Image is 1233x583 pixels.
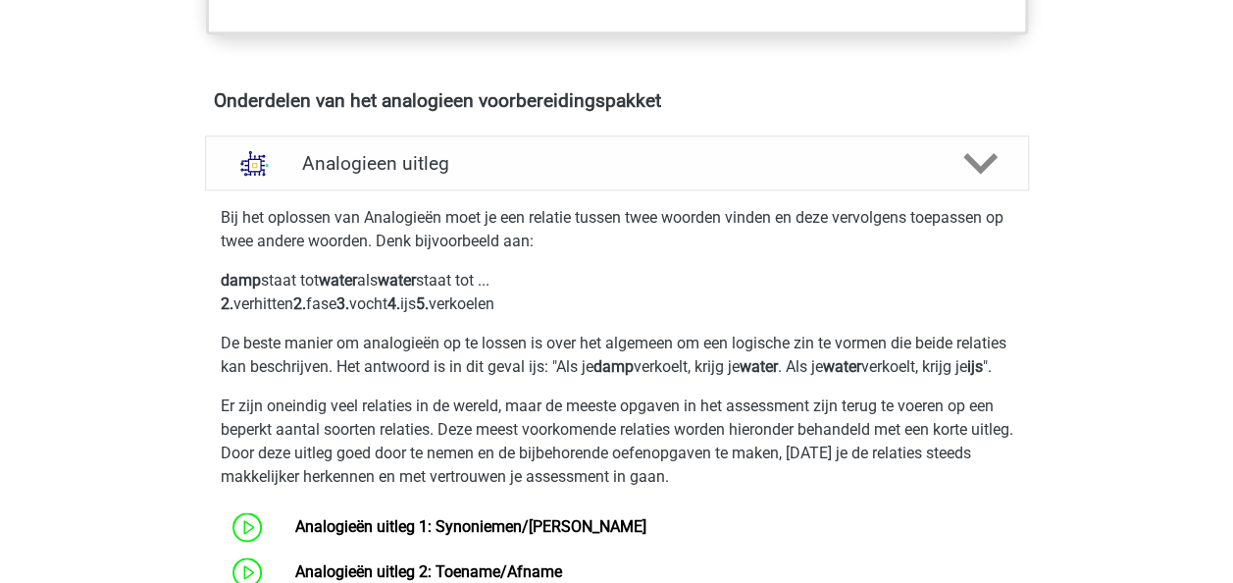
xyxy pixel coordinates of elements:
b: 4. [387,294,400,313]
p: Er zijn oneindig veel relaties in de wereld, maar de meeste opgaven in het assessment zijn terug ... [221,395,1013,489]
b: ijs [967,357,983,376]
b: damp [593,357,634,376]
b: 5. [416,294,429,313]
b: 2. [221,294,233,313]
b: 3. [336,294,349,313]
b: water [823,357,861,376]
b: damp [221,271,261,290]
b: 2. [293,294,306,313]
img: analogieen uitleg [230,138,280,188]
h4: Analogieen uitleg [302,152,932,175]
p: Bij het oplossen van Analogieën moet je een relatie tussen twee woorden vinden en deze vervolgens... [221,206,1013,253]
h4: Onderdelen van het analogieen voorbereidingspakket [214,89,1020,112]
p: staat tot als staat tot ... verhitten fase vocht ijs verkoelen [221,269,1013,316]
b: water [319,271,357,290]
b: water [740,357,778,376]
a: Analogieën uitleg 1: Synoniemen/[PERSON_NAME] [295,517,646,536]
a: Analogieën uitleg 2: Toename/Afname [295,562,562,581]
p: De beste manier om analogieën op te lossen is over het algemeen om een logische zin te vormen die... [221,332,1013,379]
b: water [378,271,416,290]
a: uitleg Analogieen uitleg [197,135,1037,190]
